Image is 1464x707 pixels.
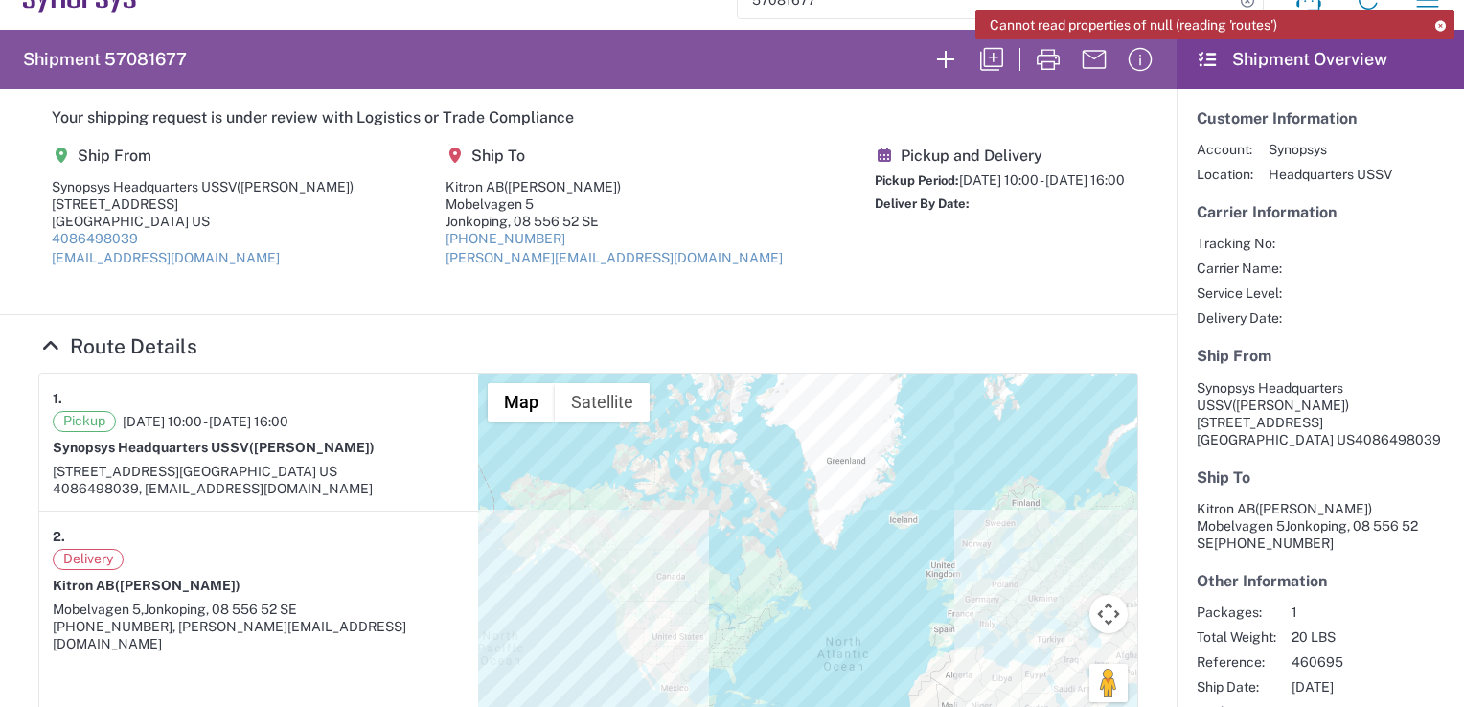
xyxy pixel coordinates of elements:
span: ([PERSON_NAME]) [504,179,621,194]
div: [GEOGRAPHIC_DATA] US [52,213,354,230]
span: Pickup Period: [875,173,959,188]
button: Show street map [488,383,555,422]
h2: Shipment 57081677 [23,48,187,71]
h5: Pickup and Delivery [875,147,1125,165]
h5: Ship From [52,147,354,165]
span: Synopsys Headquarters USSV [1197,380,1343,413]
span: Deliver By Date: [875,196,970,211]
span: Delivery Date: [1197,309,1282,327]
span: Jonkoping, 08 556 52 SE [144,602,297,617]
span: ([PERSON_NAME]) [1232,398,1349,413]
button: Map camera controls [1089,595,1128,633]
span: Mobelvagen 5, [53,602,144,617]
header: Shipment Overview [1177,30,1464,89]
span: ([PERSON_NAME]) [115,578,240,593]
h5: Ship To [1197,468,1444,487]
div: [STREET_ADDRESS] [52,195,354,213]
span: [STREET_ADDRESS] [53,464,179,479]
div: Mobelvagen 5 [446,195,783,213]
h5: Carrier Information [1197,203,1444,221]
strong: 1. [53,387,62,411]
span: ([PERSON_NAME]) [1255,501,1372,516]
h5: Ship From [1197,347,1444,365]
span: ([PERSON_NAME]) [237,179,354,194]
span: [DATE] 10:00 - [DATE] 16:00 [123,413,288,430]
span: [STREET_ADDRESS] [1197,415,1323,430]
h5: Ship To [446,147,783,165]
span: Pickup [53,411,116,432]
a: 4086498039 [52,231,138,246]
span: 460695 [1292,653,1401,671]
span: ([PERSON_NAME]) [249,440,375,455]
h5: Customer Information [1197,109,1444,127]
span: 4086498039 [1355,432,1441,447]
strong: 2. [53,525,65,549]
a: [EMAIL_ADDRESS][DOMAIN_NAME] [52,250,280,265]
strong: Kitron AB [53,578,240,593]
span: [PHONE_NUMBER] [1214,536,1334,551]
button: Show satellite imagery [555,383,650,422]
span: Ship Date: [1197,678,1276,696]
a: [PHONE_NUMBER] [446,231,565,246]
h5: Your shipping request is under review with Logistics or Trade Compliance [52,108,1125,126]
span: Cannot read properties of null (reading 'routes') [990,16,1277,34]
address: Jonkoping, 08 556 52 SE [1197,500,1444,552]
span: [GEOGRAPHIC_DATA] US [179,464,337,479]
a: [PERSON_NAME][EMAIL_ADDRESS][DOMAIN_NAME] [446,250,783,265]
div: Kitron AB [446,178,783,195]
a: Hide Details [38,334,197,358]
div: [PHONE_NUMBER], [PERSON_NAME][EMAIL_ADDRESS][DOMAIN_NAME] [53,618,465,652]
span: Synopsys [1269,141,1392,158]
span: Reference: [1197,653,1276,671]
span: Account: [1197,141,1253,158]
span: [DATE] 10:00 - [DATE] 16:00 [959,172,1125,188]
span: [DATE] [1292,678,1401,696]
span: Packages: [1197,604,1276,621]
span: Delivery [53,549,124,570]
span: Tracking No: [1197,235,1282,252]
div: Jonkoping, 08 556 52 SE [446,213,783,230]
strong: Synopsys Headquarters USSV [53,440,375,455]
span: Carrier Name: [1197,260,1282,277]
div: Synopsys Headquarters USSV [52,178,354,195]
button: Drag Pegman onto the map to open Street View [1089,664,1128,702]
span: 20 LBS [1292,628,1401,646]
div: 4086498039, [EMAIL_ADDRESS][DOMAIN_NAME] [53,480,465,497]
h5: Other Information [1197,572,1444,590]
address: [GEOGRAPHIC_DATA] US [1197,379,1444,448]
span: Kitron AB Mobelvagen 5 [1197,501,1372,534]
span: Service Level: [1197,285,1282,302]
span: Location: [1197,166,1253,183]
span: 1 [1292,604,1401,621]
span: Headquarters USSV [1269,166,1392,183]
span: Total Weight: [1197,628,1276,646]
